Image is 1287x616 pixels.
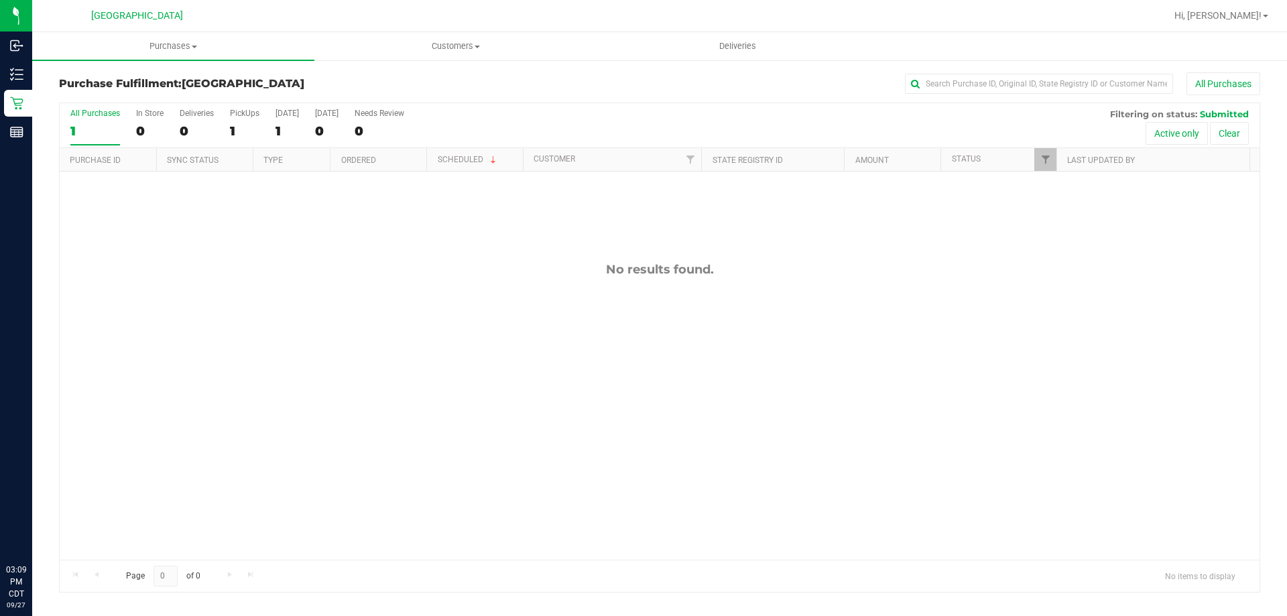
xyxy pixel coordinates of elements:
[679,148,701,171] a: Filter
[13,509,54,549] iframe: Resource center
[1174,10,1262,21] span: Hi, [PERSON_NAME]!
[180,123,214,139] div: 0
[341,156,376,165] a: Ordered
[6,600,26,610] p: 09/27
[167,156,219,165] a: Sync Status
[314,32,597,60] a: Customers
[1200,109,1249,119] span: Submitted
[597,32,879,60] a: Deliveries
[40,507,56,523] iframe: Resource center unread badge
[315,109,339,118] div: [DATE]
[1186,72,1260,95] button: All Purchases
[10,39,23,52] inline-svg: Inbound
[275,109,299,118] div: [DATE]
[315,40,596,52] span: Customers
[10,68,23,81] inline-svg: Inventory
[1034,148,1056,171] a: Filter
[905,74,1173,94] input: Search Purchase ID, Original ID, State Registry ID or Customer Name...
[230,109,259,118] div: PickUps
[952,154,981,164] a: Status
[115,566,211,587] span: Page of 0
[32,32,314,60] a: Purchases
[355,123,404,139] div: 0
[6,564,26,600] p: 03:09 PM CDT
[10,97,23,110] inline-svg: Retail
[70,123,120,139] div: 1
[59,78,459,90] h3: Purchase Fulfillment:
[230,123,259,139] div: 1
[10,125,23,139] inline-svg: Reports
[70,156,121,165] a: Purchase ID
[701,40,774,52] span: Deliveries
[315,123,339,139] div: 0
[275,123,299,139] div: 1
[180,109,214,118] div: Deliveries
[32,40,314,52] span: Purchases
[355,109,404,118] div: Needs Review
[70,109,120,118] div: All Purchases
[1210,122,1249,145] button: Clear
[713,156,783,165] a: State Registry ID
[534,154,575,164] a: Customer
[855,156,889,165] a: Amount
[1154,566,1246,586] span: No items to display
[136,123,164,139] div: 0
[136,109,164,118] div: In Store
[60,262,1260,277] div: No results found.
[263,156,283,165] a: Type
[1067,156,1135,165] a: Last Updated By
[1110,109,1197,119] span: Filtering on status:
[91,10,183,21] span: [GEOGRAPHIC_DATA]
[438,155,499,164] a: Scheduled
[1146,122,1208,145] button: Active only
[182,77,304,90] span: [GEOGRAPHIC_DATA]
